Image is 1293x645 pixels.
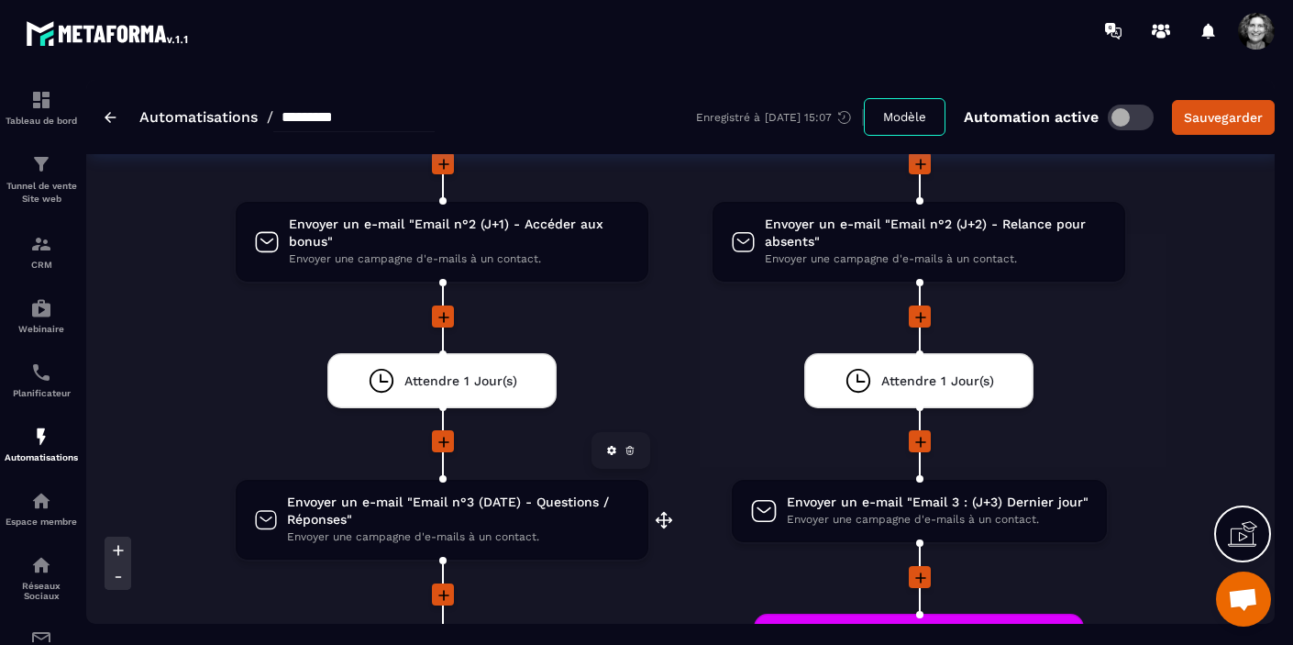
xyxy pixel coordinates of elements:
p: [DATE] 15:07 [765,111,832,124]
span: Envoyer une campagne d'e-mails à un contact. [287,528,630,546]
img: formation [30,89,52,111]
span: Attendre 1 Jour(s) [881,373,994,390]
a: formationformationCRM [5,219,78,284]
a: formationformationTunnel de vente Site web [5,139,78,219]
img: arrow [105,112,116,123]
p: Automation active [964,108,1099,126]
p: Tunnel de vente Site web [5,180,78,206]
span: Envoyer une campagne d'e-mails à un contact. [289,250,630,268]
p: Webinaire [5,324,78,334]
a: Automatisations [139,108,258,126]
div: Ouvrir le chat [1216,572,1271,627]
span: Envoyer un e-mail "Email 3 : (J+3) Dernier jour" [787,494,1089,511]
p: Espace membre [5,517,78,527]
button: Sauvegarder [1172,100,1275,135]
p: Automatisations [5,452,78,462]
img: automations [30,297,52,319]
img: automations [30,426,52,448]
img: automations [30,490,52,512]
img: formation [30,153,52,175]
p: Planificateur [5,388,78,398]
p: Réseaux Sociaux [5,581,78,601]
a: schedulerschedulerPlanificateur [5,348,78,412]
p: Tableau de bord [5,116,78,126]
span: Envoyer une campagne d'e-mails à un contact. [765,250,1107,268]
span: Envoyer un e-mail "Email n°2 (J+2) - Relance pour absents" [765,216,1107,250]
button: Modèle [864,98,945,136]
span: Envoyer une campagne d'e-mails à un contact. [787,511,1089,528]
div: Enregistré à [696,109,864,126]
span: Envoyer un e-mail "Email n°2 (J+1) - Accéder aux bonus" [289,216,630,250]
a: automationsautomationsEspace membre [5,476,78,540]
a: social-networksocial-networkRéseaux Sociaux [5,540,78,615]
div: Sauvegarder [1184,108,1263,127]
a: automationsautomationsWebinaire [5,284,78,348]
span: Attendre 1 Jour(s) [404,373,517,390]
span: / [267,108,273,126]
p: CRM [5,260,78,270]
img: formation [30,233,52,255]
img: scheduler [30,361,52,384]
img: logo [26,17,191,50]
a: formationformationTableau de bord [5,75,78,139]
img: social-network [30,554,52,576]
a: automationsautomationsAutomatisations [5,412,78,476]
span: Envoyer un e-mail "Email n°3 (DATE) - Questions / Réponses" [287,494,630,528]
